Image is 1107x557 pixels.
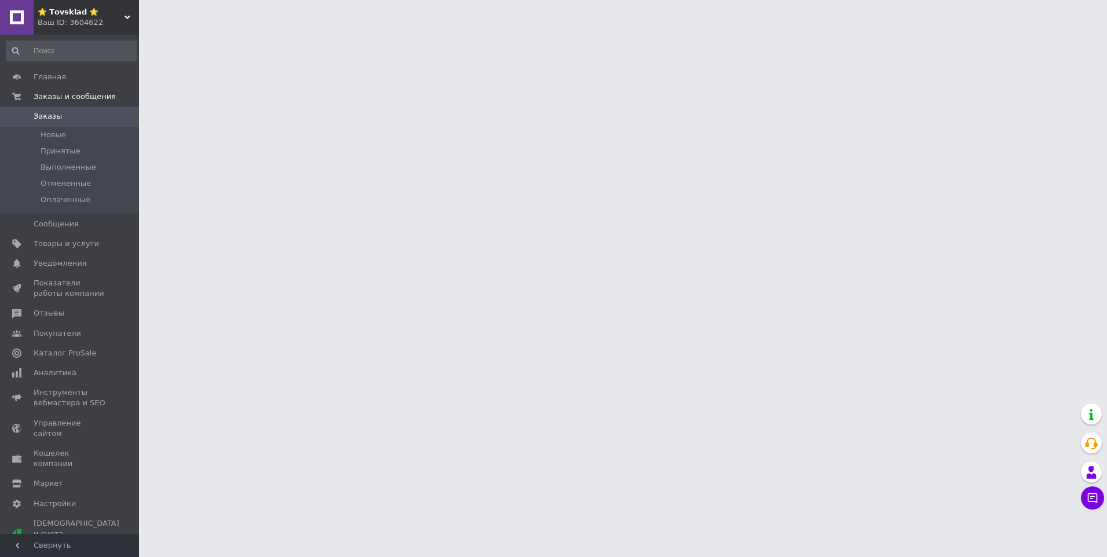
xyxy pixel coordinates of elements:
[34,239,99,249] span: Товары и услуги
[41,130,66,140] span: Новые
[34,387,107,408] span: Инструменты вебмастера и SEO
[6,41,137,61] input: Поиск
[34,328,81,339] span: Покупатели
[38,7,124,17] span: ⭐ 𝗧𝗼𝘃𝘀𝗸𝗹𝗮𝗱 ⭐
[41,195,90,205] span: Оплаченные
[41,178,91,189] span: Отмененные
[34,348,96,358] span: Каталог ProSale
[34,368,76,378] span: Аналитика
[34,499,76,509] span: Настройки
[34,418,107,439] span: Управление сайтом
[34,72,66,82] span: Главная
[34,278,107,299] span: Показатели работы компании
[34,111,62,122] span: Заказы
[38,17,139,28] div: Ваш ID: 3604622
[34,91,116,102] span: Заказы и сообщения
[34,478,63,489] span: Маркет
[34,518,119,550] span: [DEMOGRAPHIC_DATA] и счета
[41,162,96,173] span: Выполненные
[34,308,64,318] span: Отзывы
[34,448,107,469] span: Кошелек компании
[1081,486,1104,510] button: Чат с покупателем
[34,258,86,269] span: Уведомления
[41,146,80,156] span: Принятые
[34,219,79,229] span: Сообщения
